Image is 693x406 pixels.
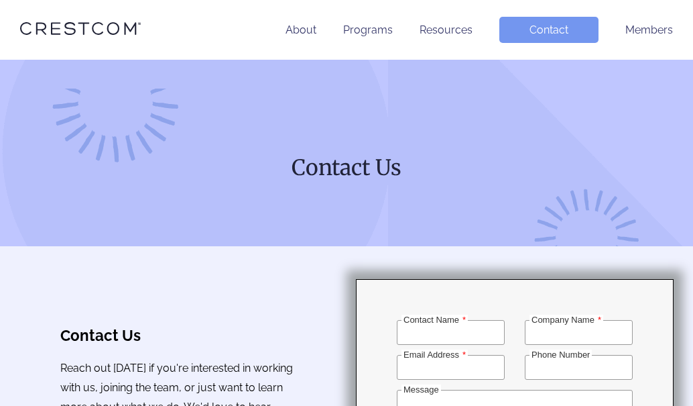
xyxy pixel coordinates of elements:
label: Company Name [529,315,603,325]
a: About [286,23,316,36]
label: Contact Name [401,315,468,325]
label: Message [401,385,441,395]
label: Phone Number [529,350,592,360]
h3: Contact Us [60,327,296,344]
a: Programs [343,23,393,36]
h1: Contact Us [90,154,603,182]
a: Members [625,23,673,36]
a: Resources [420,23,472,36]
a: Contact [499,17,598,43]
label: Email Address [401,350,468,360]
